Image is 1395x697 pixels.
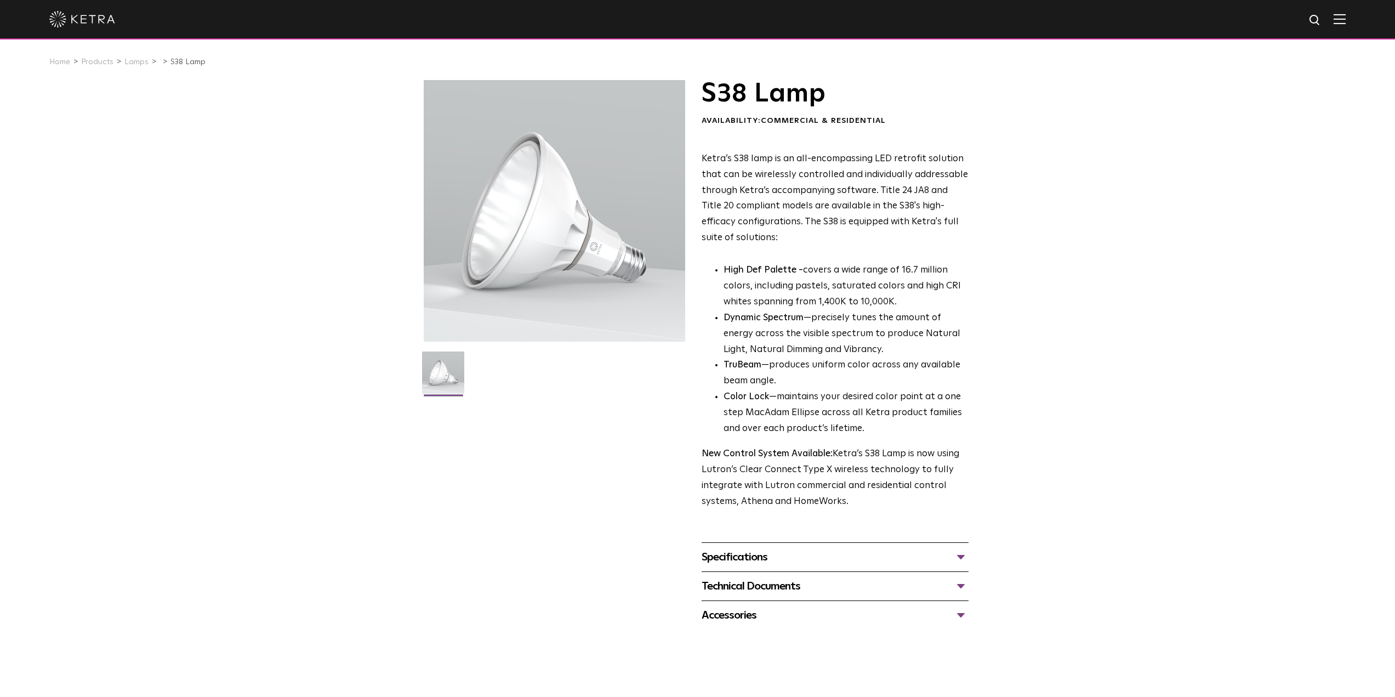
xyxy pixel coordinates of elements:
strong: New Control System Available: [702,449,833,458]
img: search icon [1308,14,1322,27]
a: Products [81,58,113,66]
li: —maintains your desired color point at a one step MacAdam Ellipse across all Ketra product famili... [724,389,969,437]
h1: S38 Lamp [702,80,969,107]
div: Availability: [702,116,969,127]
p: covers a wide range of 16.7 million colors, including pastels, saturated colors and high CRI whit... [724,263,969,310]
img: ketra-logo-2019-white [49,11,115,27]
a: Home [49,58,70,66]
p: Ketra’s S38 Lamp is now using Lutron’s Clear Connect Type X wireless technology to fully integrat... [702,446,969,510]
li: —produces uniform color across any available beam angle. [724,358,969,389]
div: Specifications [702,548,969,566]
img: Hamburger%20Nav.svg [1334,14,1346,24]
strong: Dynamic Spectrum [724,313,804,322]
p: Ketra’s S38 lamp is an all-encompassing LED retrofit solution that can be wirelessly controlled a... [702,151,969,246]
strong: High Def Palette - [724,265,803,275]
div: Technical Documents [702,577,969,595]
a: S38 Lamp [170,58,206,66]
strong: Color Lock [724,392,769,401]
li: —precisely tunes the amount of energy across the visible spectrum to produce Natural Light, Natur... [724,310,969,358]
img: S38-Lamp-Edison-2021-Web-Square [422,352,464,402]
strong: TruBeam [724,360,761,370]
div: Accessories [702,607,969,624]
a: Lamps [124,58,149,66]
span: Commercial & Residential [761,117,886,124]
